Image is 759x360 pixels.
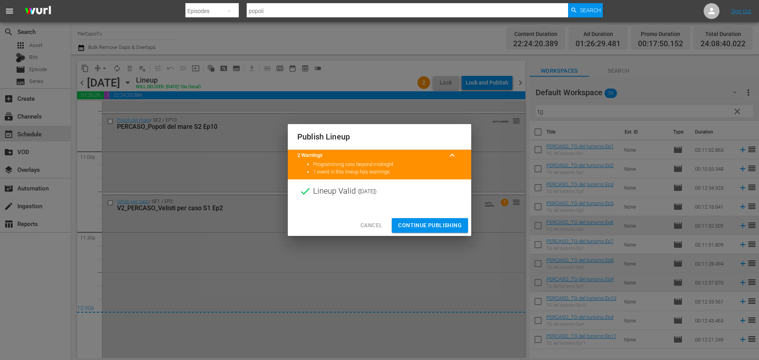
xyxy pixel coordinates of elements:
button: Continue Publishing [392,218,468,233]
button: Cancel [354,218,389,233]
li: 1 event in this lineup has warnings. [313,168,462,176]
img: ans4CAIJ8jUAAAAAAAAAAAAAAAAAAAAAAAAgQb4GAAAAAAAAAAAAAAAAAAAAAAAAJMjXAAAAAAAAAAAAAAAAAAAAAAAAgAT5G... [19,2,57,21]
span: ( [DATE] ) [358,185,377,197]
span: keyboard_arrow_up [447,151,457,160]
div: Lineup Valid [288,179,471,203]
li: Programming runs beyond midnight [313,161,462,168]
button: keyboard_arrow_up [443,146,462,165]
span: Cancel [361,221,382,230]
a: Sign Out [731,8,751,14]
span: Search [580,3,601,17]
span: menu [5,6,14,16]
h2: Publish Lineup [297,130,462,143]
span: Continue Publishing [398,221,462,230]
title: 2 Warnings [297,152,443,159]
